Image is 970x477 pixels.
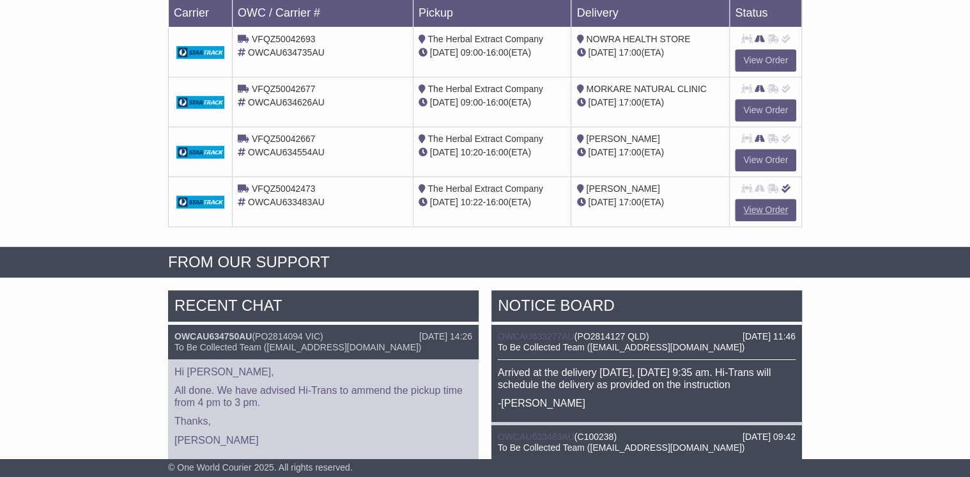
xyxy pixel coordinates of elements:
div: (ETA) [576,46,724,59]
span: 16:00 [486,47,508,58]
a: OWCAU634750AU [174,331,252,341]
img: GetCarrierServiceDarkLogo [176,96,224,109]
a: View Order [735,199,796,221]
span: VFQZ50042473 [252,184,316,194]
span: OWCAU633483AU [248,197,325,207]
p: [PERSON_NAME] [174,434,472,446]
span: 10:20 [461,147,483,157]
span: C100238 [578,432,614,442]
span: The Herbal Extract Company [427,84,543,94]
div: - (ETA) [419,146,566,159]
span: To Be Collected Team ([EMAIL_ADDRESS][DOMAIN_NAME]) [498,442,744,453]
span: 10:22 [461,197,483,207]
a: OWCAU633483AU [498,432,574,442]
span: 16:00 [486,147,508,157]
div: (ETA) [576,146,724,159]
span: 09:00 [461,47,483,58]
span: © One World Courier 2025. All rights reserved. [168,462,353,473]
div: (ETA) [576,96,724,109]
span: The Herbal Extract Company [427,34,543,44]
div: ( ) [498,331,796,342]
p: -[PERSON_NAME] [498,397,796,409]
span: [DATE] [430,197,458,207]
span: MORKARE NATURAL CLINIC [586,84,706,94]
div: - (ETA) [419,46,566,59]
span: [PERSON_NAME] [586,134,659,144]
span: 16:00 [486,197,508,207]
div: NOTICE BOARD [491,290,802,325]
span: To Be Collected Team ([EMAIL_ADDRESS][DOMAIN_NAME]) [498,342,744,352]
span: 09:00 [461,97,483,107]
div: - (ETA) [419,96,566,109]
span: 17:00 [619,197,641,207]
span: The Herbal Extract Company [427,134,543,144]
span: [PERSON_NAME] [586,184,659,194]
img: GetCarrierServiceDarkLogo [176,196,224,208]
span: [DATE] [430,47,458,58]
span: To Be Collected Team ([EMAIL_ADDRESS][DOMAIN_NAME]) [174,342,421,352]
span: VFQZ50042677 [252,84,316,94]
span: 17:00 [619,147,641,157]
span: NOWRA HEALTH STORE [586,34,690,44]
a: View Order [735,99,796,121]
div: (ETA) [576,196,724,209]
span: VFQZ50042667 [252,134,316,144]
span: [DATE] [588,47,616,58]
div: [DATE] 09:42 [743,432,796,442]
a: OWCAU633277AU [498,331,574,341]
span: PO2814127 QLD [578,331,646,341]
span: [DATE] [588,97,616,107]
span: OWCAU634626AU [248,97,325,107]
a: View Order [735,49,796,72]
span: [DATE] [430,97,458,107]
div: RECENT CHAT [168,290,479,325]
p: Hi [PERSON_NAME], [174,366,472,378]
div: FROM OUR SUPPORT [168,253,802,272]
span: OWCAU634735AU [248,47,325,58]
p: All done. We have advised Hi-Trans to ammend the pickup time from 4 pm to 3 pm. [174,384,472,409]
span: [DATE] [588,147,616,157]
img: GetCarrierServiceDarkLogo [176,46,224,59]
span: 16:00 [486,97,508,107]
span: 17:00 [619,97,641,107]
span: [DATE] [430,147,458,157]
div: [DATE] 11:46 [743,331,796,342]
p: Thanks, [174,415,472,427]
span: 17:00 [619,47,641,58]
span: [DATE] [588,197,616,207]
div: [DATE] 14:26 [419,331,472,342]
p: Arrived at the delivery [DATE], [DATE] 9:35 am. Hi-Trans will schedule the delivery as provided o... [498,366,796,391]
div: ( ) [498,432,796,442]
span: PO2814094 VIC [255,331,320,341]
div: - (ETA) [419,196,566,209]
div: ( ) [174,331,472,342]
span: The Herbal Extract Company [427,184,543,194]
span: OWCAU634554AU [248,147,325,157]
img: GetCarrierServiceDarkLogo [176,146,224,159]
a: View Order [735,149,796,171]
span: VFQZ50042693 [252,34,316,44]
